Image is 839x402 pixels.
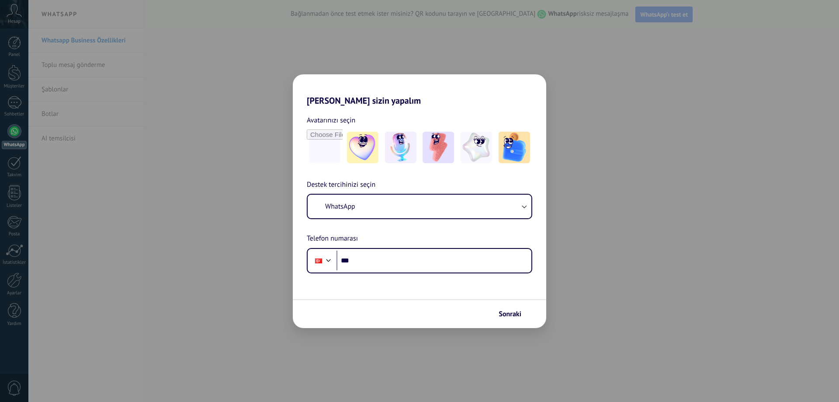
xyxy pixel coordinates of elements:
span: Sonraki [499,311,521,317]
img: -3.jpeg [423,132,454,163]
span: WhatsApp [325,202,355,211]
h2: [PERSON_NAME] sizin yapalım [293,74,546,106]
img: -1.jpeg [347,132,378,163]
span: Destek tercihinizi seçin [307,179,375,191]
img: -5.jpeg [499,132,530,163]
span: Avatarınızı seçin [307,115,355,126]
span: Telefon numarası [307,233,358,245]
button: WhatsApp [308,195,531,218]
img: -4.jpeg [461,132,492,163]
button: Sonraki [495,307,533,322]
img: -2.jpeg [385,132,416,163]
div: Turkey: + 90 [310,252,327,270]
